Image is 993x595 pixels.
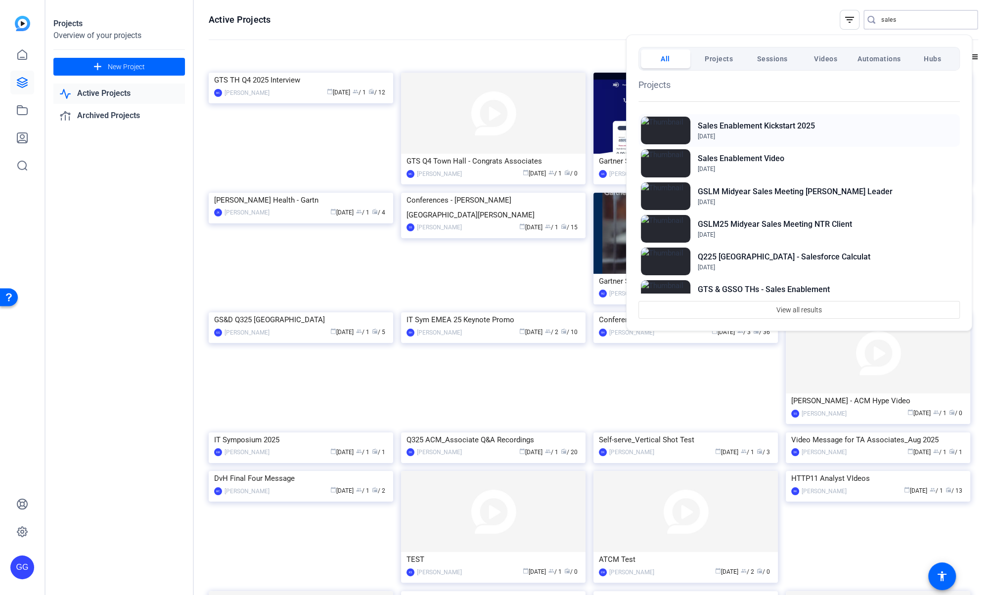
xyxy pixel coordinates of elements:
[698,153,784,165] h2: Sales Enablement Video
[661,50,670,68] span: All
[698,218,852,230] h2: GSLM25 Midyear Sales Meeting NTR Client
[776,300,822,319] span: View all results
[641,280,690,308] img: Thumbnail
[698,133,715,140] span: [DATE]
[641,215,690,243] img: Thumbnail
[638,78,960,91] h1: Projects
[698,120,815,132] h2: Sales Enablement Kickstart 2025
[924,50,941,68] span: Hubs
[858,50,901,68] span: Automations
[814,50,837,68] span: Videos
[638,301,960,319] button: View all results
[705,50,733,68] span: Projects
[698,231,715,238] span: [DATE]
[641,149,690,177] img: Thumbnail
[698,186,893,198] h2: GSLM Midyear Sales Meeting [PERSON_NAME] Leader
[757,50,788,68] span: Sessions
[641,117,690,144] img: Thumbnail
[641,248,690,275] img: Thumbnail
[698,284,830,296] h2: GTS & GSSO THs - Sales Enablement
[641,182,690,210] img: Thumbnail
[698,251,870,263] h2: Q225 [GEOGRAPHIC_DATA] - Salesforce Calculat
[698,199,715,206] span: [DATE]
[698,264,715,271] span: [DATE]
[698,166,715,172] span: [DATE]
